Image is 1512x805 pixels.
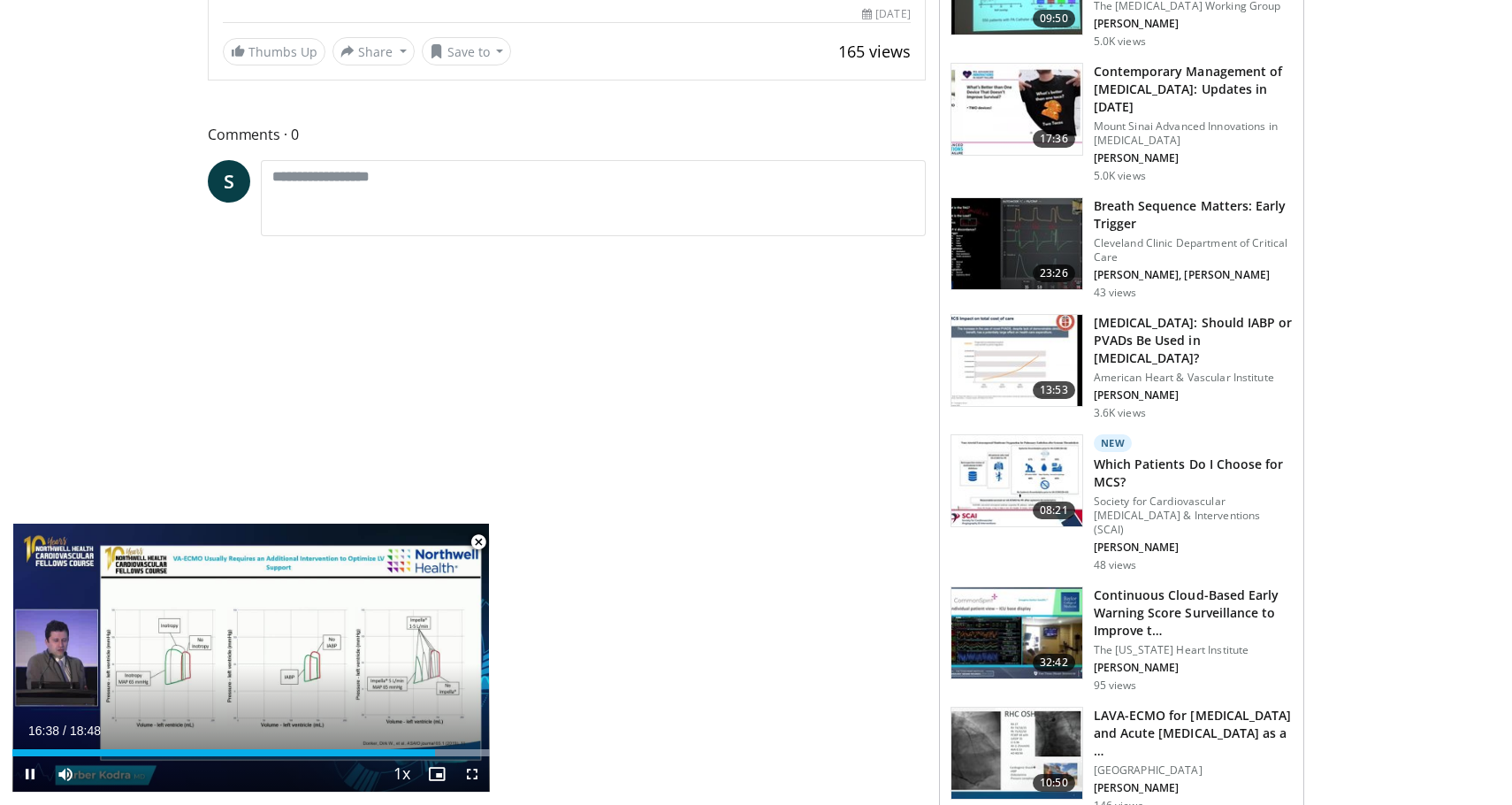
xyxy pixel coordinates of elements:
p: Cleveland Clinic Department of Critical Care [1094,236,1293,264]
p: [PERSON_NAME] [1094,17,1293,31]
p: 5.0K views [1094,169,1146,183]
span: 32:42 [1033,654,1075,671]
p: 95 views [1094,678,1137,693]
a: S [208,160,250,203]
h3: Breath Sequence Matters: Early Trigger [1094,197,1293,233]
span: 10:50 [1033,774,1075,792]
img: c0605ef4-4130-47df-8c66-9ef9aa41d586.150x105_q85_crop-smart_upscale.jpg [951,435,1082,527]
button: Close [461,524,496,561]
span: 09:50 [1033,10,1075,27]
img: 674119b7-84bd-48c1-9b58-c385a7195134.150x105_q85_crop-smart_upscale.jpg [951,587,1082,679]
img: fc7ef86f-c6ee-4b93-adf1-6357ab0ee315.150x105_q85_crop-smart_upscale.jpg [951,315,1082,407]
p: American Heart & Vascular Institute [1094,371,1293,385]
button: Share [332,37,415,65]
a: Thumbs Up [223,38,325,65]
button: Mute [48,756,83,792]
a: 17:36 Contemporary Management of [MEDICAL_DATA]: Updates in [DATE] Mount Sinai Advanced Innovatio... [951,63,1293,183]
p: [PERSON_NAME] [1094,151,1293,165]
p: [PERSON_NAME] [1094,540,1293,555]
a: 08:21 New Which Patients Do I Choose for MCS? Society for Cardiovascular [MEDICAL_DATA] & Interve... [951,434,1293,572]
h3: LAVA-ECMO for [MEDICAL_DATA] and Acute [MEDICAL_DATA] as a … [1094,707,1293,760]
button: Fullscreen [454,756,490,792]
p: [GEOGRAPHIC_DATA] [1094,763,1293,778]
h3: Continuous Cloud-Based Early Warning Score Surveillance to Improve t… [1094,586,1293,640]
p: New [1094,434,1133,452]
p: [PERSON_NAME] [1094,388,1293,402]
h3: [MEDICAL_DATA]: Should IABP or PVADs Be Used in [MEDICAL_DATA]? [1094,314,1293,367]
p: The [US_STATE] Heart Institute [1094,643,1293,657]
p: [PERSON_NAME] [1094,781,1293,795]
p: [PERSON_NAME] [1094,661,1293,675]
img: df55f059-d842-45fe-860a-7f3e0b094e1d.150x105_q85_crop-smart_upscale.jpg [951,64,1082,156]
a: 23:26 Breath Sequence Matters: Early Trigger Cleveland Clinic Department of Critical Care [PERSON... [951,197,1293,300]
a: 13:53 [MEDICAL_DATA]: Should IABP or PVADs Be Used in [MEDICAL_DATA]? American Heart & Vascular I... [951,314,1293,420]
p: Society for Cardiovascular [MEDICAL_DATA] & Interventions (SCAI) [1094,494,1293,537]
p: 43 views [1094,286,1137,300]
span: / [63,724,66,738]
span: 165 views [838,41,911,62]
button: Save to [422,37,512,65]
h3: Which Patients Do I Choose for MCS? [1094,456,1293,491]
span: 08:21 [1033,502,1075,519]
img: 76ca1c64-9566-45df-a909-4544a256411a.150x105_q85_crop-smart_upscale.jpg [951,198,1082,290]
span: Comments 0 [208,123,926,146]
a: 32:42 Continuous Cloud-Based Early Warning Score Surveillance to Improve t… The [US_STATE] Heart ... [951,586,1293,693]
img: bfe982c0-9e0d-464e-928c-882aa48aa4fd.150x105_q85_crop-smart_upscale.jpg [951,708,1082,800]
span: 18:48 [70,724,101,738]
p: 3.6K views [1094,406,1146,420]
p: Mount Sinai Advanced Innovations in [MEDICAL_DATA] [1094,119,1293,148]
p: [PERSON_NAME], [PERSON_NAME] [1094,268,1293,282]
button: Enable picture-in-picture mode [419,756,454,792]
div: [DATE] [862,6,910,22]
button: Pause [12,756,48,792]
span: 16:38 [28,724,59,738]
span: 13:53 [1033,381,1075,399]
span: 17:36 [1033,130,1075,148]
button: Playback Rate [384,756,419,792]
p: 48 views [1094,558,1137,572]
p: 5.0K views [1094,34,1146,49]
span: 23:26 [1033,264,1075,282]
div: Progress Bar [12,749,490,756]
h3: Contemporary Management of [MEDICAL_DATA]: Updates in [DATE] [1094,63,1293,116]
video-js: Video Player [12,524,490,793]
